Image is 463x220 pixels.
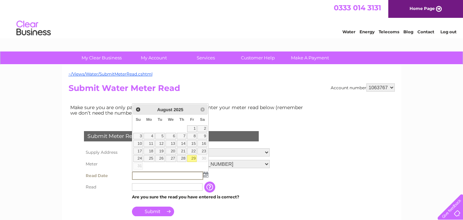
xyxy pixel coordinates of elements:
a: 8 [187,133,197,140]
a: 16 [197,140,207,147]
a: 15 [187,140,197,147]
a: 24 [133,155,143,162]
a: Blog [403,29,413,34]
a: Services [178,51,234,64]
th: Meter [82,158,130,170]
a: 26 [155,155,165,162]
a: Log out [440,29,456,34]
input: Submit [132,207,174,216]
span: Monday [146,117,152,121]
div: Account number [331,83,395,92]
th: Read Date [82,170,130,182]
a: 0333 014 3131 [334,3,381,12]
span: Sunday [136,117,141,121]
a: Contact [417,29,434,34]
a: Energy [360,29,375,34]
th: Supply Address [82,147,130,158]
div: Clear Business is a trading name of Verastar Limited (registered in [GEOGRAPHIC_DATA] No. 3667643... [70,4,394,33]
a: 17 [133,148,143,154]
a: 22 [187,148,197,154]
span: Thursday [179,117,184,121]
a: 7 [177,133,186,140]
span: Friday [190,117,194,121]
a: Telecoms [379,29,399,34]
a: 10 [133,140,143,147]
a: 6 [166,133,176,140]
a: 13 [166,140,176,147]
a: My Account [125,51,182,64]
th: Read [82,182,130,193]
a: 18 [144,148,154,154]
a: 19 [155,148,165,154]
a: 2 [197,125,207,132]
a: Make A Payment [282,51,338,64]
a: 1 [187,125,197,132]
a: 5 [155,133,165,140]
span: Prev [135,107,141,112]
a: 23 [197,148,207,154]
a: 20 [166,148,176,154]
img: logo.png [16,18,51,39]
a: 4 [144,133,154,140]
a: 3 [133,133,143,140]
input: Information [204,182,217,193]
a: 14 [177,140,186,147]
h2: Submit Water Meter Read [69,83,395,96]
span: Wednesday [168,117,174,121]
a: My Clear Business [73,51,130,64]
span: Saturday [200,117,205,121]
span: August [157,107,172,112]
a: 11 [144,140,154,147]
a: 28 [177,155,186,162]
span: Tuesday [158,117,162,121]
a: ~/Views/Water/SubmitMeterRead.cshtml [69,71,153,77]
a: 25 [144,155,154,162]
div: Submit Meter Read [84,131,259,141]
a: 27 [166,155,176,162]
a: 29 [187,155,197,162]
a: Water [342,29,355,34]
a: 9 [197,133,207,140]
a: 21 [177,148,186,154]
a: 12 [155,140,165,147]
a: Customer Help [230,51,286,64]
td: Make sure you are only paying for what you use. Simply enter your meter read below (remember we d... [69,103,308,117]
img: ... [203,172,208,177]
td: Are you sure the read you have entered is correct? [130,193,271,201]
a: Prev [134,105,142,113]
span: 2025 [173,107,183,112]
